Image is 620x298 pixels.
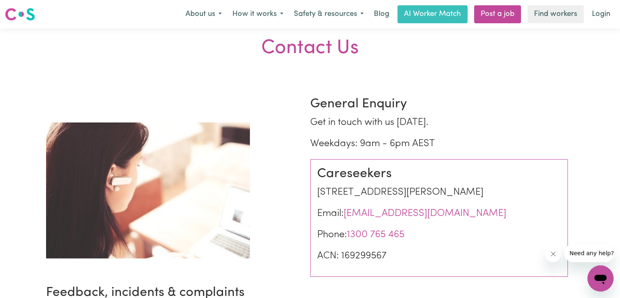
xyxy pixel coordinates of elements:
a: AI Worker Match [397,5,468,23]
iframe: Message from company [565,244,613,262]
h3: General Enquiry [310,96,568,112]
img: Careseekers logo [5,7,35,22]
p: [STREET_ADDRESS][PERSON_NAME] [317,185,561,200]
p: ACN: 169299567 [317,249,561,263]
a: Login [587,5,615,23]
p: Weekdays: 9am - 6pm AEST [310,136,568,151]
a: Find workers [527,5,584,23]
div: Contact Us [5,37,615,60]
h3: Careseekers [317,166,561,182]
button: About us [180,6,227,23]
a: [EMAIL_ADDRESS][DOMAIN_NAME] [344,209,506,218]
span: Need any help? [5,6,49,12]
a: Post a job [474,5,521,23]
iframe: Close message [545,246,561,262]
img: support [46,122,250,258]
a: 1300 765 465 [347,230,404,240]
button: Safety & resources [289,6,369,23]
p: Phone: [317,227,561,242]
a: Blog [369,5,394,23]
p: Email: [317,206,561,221]
a: Careseekers logo [5,5,35,24]
p: Get in touch with us [DATE]. [310,115,568,130]
iframe: Button to launch messaging window [587,265,613,291]
button: How it works [227,6,289,23]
